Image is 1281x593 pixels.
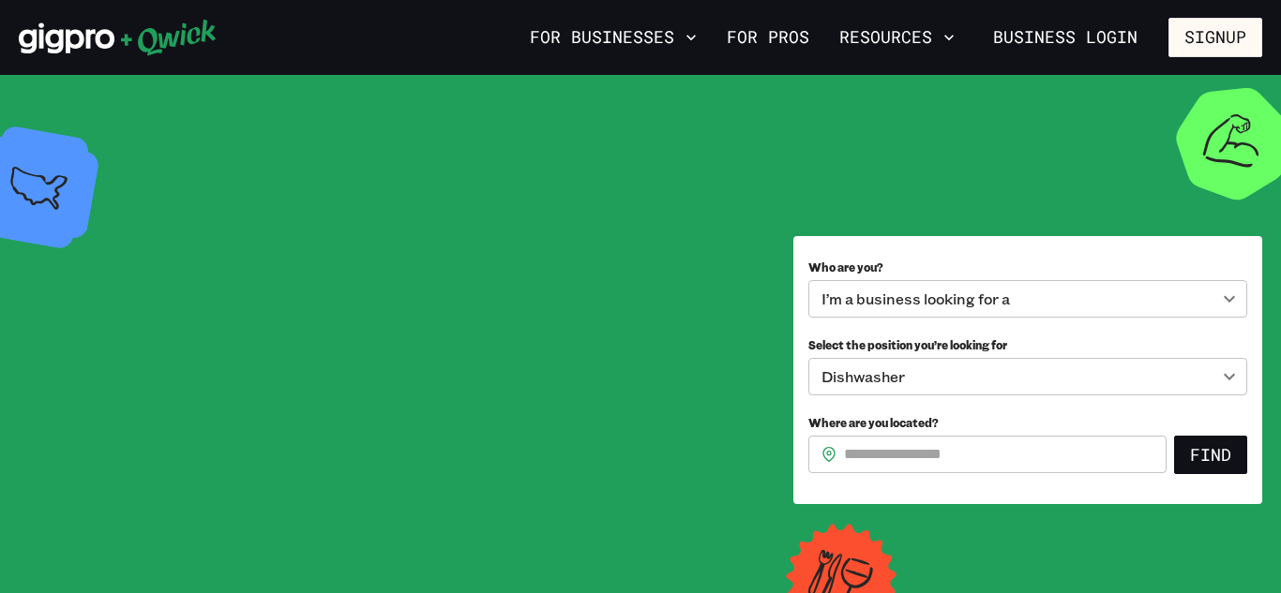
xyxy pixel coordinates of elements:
button: Find [1174,436,1247,475]
div: Dishwasher [808,358,1247,395]
span: Where are you located? [808,415,939,430]
span: Select the position you’re looking for [808,337,1007,352]
button: For Businesses [522,22,704,53]
a: For Pros [719,22,817,53]
div: I’m a business looking for a [808,280,1247,318]
span: Who are you? [808,259,883,274]
button: Resources [832,22,962,53]
a: Business Login [977,18,1153,57]
button: Signup [1168,18,1262,57]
